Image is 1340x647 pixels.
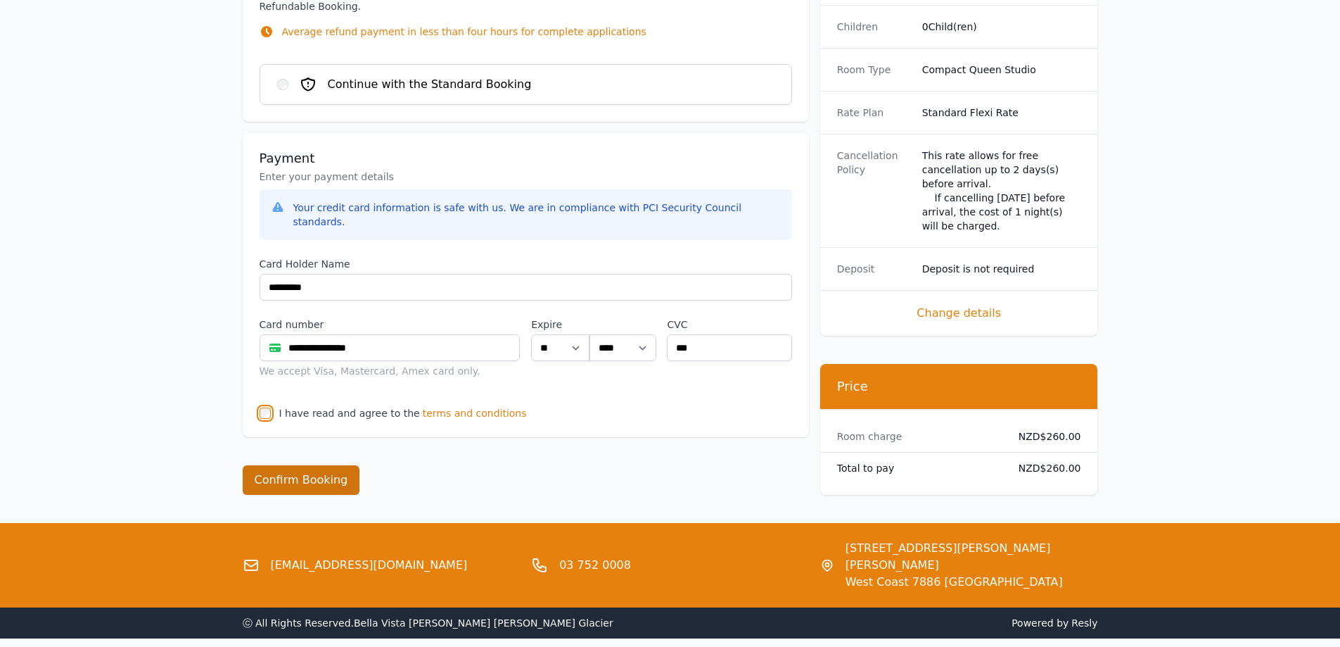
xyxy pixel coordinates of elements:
[837,378,1081,395] h3: Price
[260,318,521,332] label: Card number
[260,150,792,167] h3: Payment
[1007,461,1081,475] dd: NZD$260.00
[423,406,527,420] span: terms and conditions
[260,257,792,271] label: Card Holder Name
[676,616,1098,630] span: Powered by
[1007,429,1081,444] dd: NZD$260.00
[559,557,631,574] a: 03 752 0008
[589,318,656,332] label: .
[271,557,468,574] a: [EMAIL_ADDRESS][DOMAIN_NAME]
[846,574,1098,591] span: West Coast 7886 [GEOGRAPHIC_DATA]
[667,318,791,332] label: CVC
[837,106,911,120] dt: Rate Plan
[837,262,911,276] dt: Deposit
[531,318,589,332] label: Expire
[1071,617,1097,629] a: Resly
[837,429,996,444] dt: Room charge
[837,20,911,34] dt: Children
[243,617,613,629] span: ⓒ All Rights Reserved. Bella Vista [PERSON_NAME] [PERSON_NAME] Glacier
[837,305,1081,322] span: Change details
[282,25,646,39] p: Average refund payment in less than four hours for complete applications
[260,170,792,184] p: Enter your payment details
[837,149,911,233] dt: Cancellation Policy
[922,106,1081,120] dd: Standard Flexi Rate
[837,461,996,475] dt: Total to pay
[922,262,1081,276] dd: Deposit is not required
[922,149,1081,233] div: This rate allows for free cancellation up to 2 days(s) before arrival. If cancelling [DATE] befor...
[260,364,521,378] div: We accept Visa, Mastercard, Amex card only.
[922,63,1081,77] dd: Compact Queen Studio
[837,63,911,77] dt: Room Type
[922,20,1081,34] dd: 0 Child(ren)
[328,76,532,93] span: Continue with the Standard Booking
[279,408,420,419] label: I have read and agree to the
[293,201,781,229] div: Your credit card information is safe with us. We are in compliance with PCI Security Council stan...
[243,465,360,495] button: Confirm Booking
[846,540,1098,574] span: [STREET_ADDRESS][PERSON_NAME] [PERSON_NAME]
